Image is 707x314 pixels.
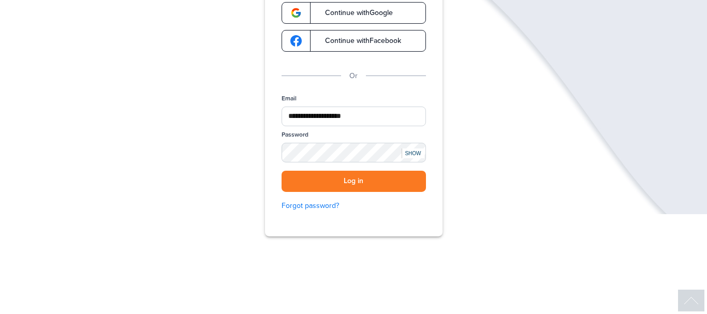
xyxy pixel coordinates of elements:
[282,94,297,103] label: Email
[402,148,424,158] div: SHOW
[282,200,426,212] a: Forgot password?
[678,290,704,311] div: Scroll Back to Top
[349,70,358,82] p: Or
[282,171,426,192] button: Log in
[282,130,308,139] label: Password
[290,35,302,47] img: google-logo
[282,143,426,162] input: Password
[282,30,426,52] a: google-logoContinue withFacebook
[282,2,426,24] a: google-logoContinue withGoogle
[290,7,302,19] img: google-logo
[678,290,704,311] img: Back to Top
[315,37,401,44] span: Continue with Facebook
[315,9,393,17] span: Continue with Google
[282,107,426,126] input: Email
